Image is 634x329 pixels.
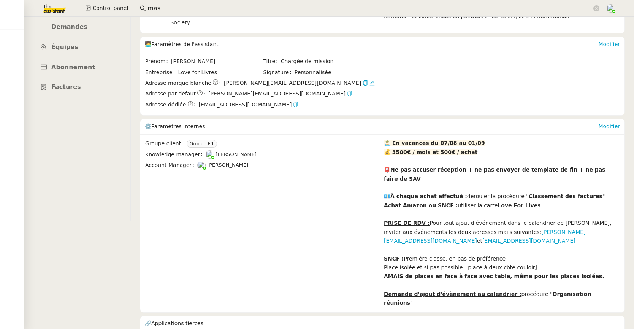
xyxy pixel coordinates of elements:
[281,57,380,66] span: Chargée de mission
[145,161,197,170] span: Account Manager
[145,37,598,52] div: 🧑‍💻
[187,140,217,148] nz-tag: Groupe F.1
[384,290,620,308] div: procédure " "
[145,68,178,77] span: Entreprise
[178,68,262,77] span: Love for Livres
[384,254,620,263] div: Première classe, en bas de préférence
[145,119,598,134] div: ⚙️
[171,57,262,66] span: [PERSON_NAME]
[51,23,87,30] span: Demandes
[529,193,602,199] strong: Classement des factures
[151,320,203,326] span: Applications tierces
[145,100,186,109] span: Adresse dédiée
[145,57,171,66] span: Prénom
[206,150,214,159] img: users%2FyQfMwtYgTqhRP2YHWHmG2s2LYaD3%2Favatar%2Fprofile-pic.png
[29,59,126,76] a: Abonnement
[145,79,211,87] span: Adresse marque blanche
[145,139,187,148] span: Groupe client
[384,220,430,226] u: PRISE DE RDV :
[384,291,521,297] u: Demande d'ajout d'évènement au calendrier :
[145,150,206,159] span: Knowledge manager
[92,4,128,13] span: Control panel
[384,263,620,272] div: Place isolée et si pas possible : place à deux côté couloir
[482,238,575,244] a: [EMAIL_ADDRESS][DOMAIN_NAME]
[295,68,331,77] span: Personnalisée
[384,140,485,146] strong: 🏝️﻿ En vacances du 07/08 au 01/09
[197,161,206,169] img: users%2FNTfmycKsCFdqp6LX6USf2FmuPJo2%2Favatar%2Fprofile-pic%20(1).png
[147,3,592,14] input: Rechercher
[384,256,404,262] u: SNCF :
[208,89,352,98] span: [PERSON_NAME][EMAIL_ADDRESS][DOMAIN_NAME]
[145,89,196,98] span: Adresse par défaut
[151,41,219,47] span: Paramètres de l'assistant
[384,219,620,245] div: Pour tout ajout d'événement dans le calendrier de [PERSON_NAME], inviter aux événements les deux ...
[51,43,78,51] span: Équipes
[384,149,477,155] strong: 💰 3500€ / mois et 500€ / achat
[263,57,281,66] span: Titre
[384,167,605,181] strong: 📮Ne pas accuser réception + ne pas envoyer de template de fin + ne pas faire de SAV
[151,123,205,129] span: Paramètres internes
[263,68,295,77] span: Signature
[51,64,95,71] span: Abonnement
[535,264,537,270] strong: J
[384,273,604,279] strong: AMAIS de places en face à face avec table, même pour les places isolées.
[216,151,257,157] span: [PERSON_NAME]
[170,9,262,27] span: Love for Livres et Return for Society
[29,18,126,36] a: Demandes
[224,79,361,87] span: [PERSON_NAME][EMAIL_ADDRESS][DOMAIN_NAME]
[384,229,586,244] a: [PERSON_NAME][EMAIL_ADDRESS][DOMAIN_NAME]
[207,162,248,168] span: [PERSON_NAME]
[29,38,126,56] a: Équipes
[81,3,133,14] button: Control panel
[384,192,620,201] div: dérouler la procédure " "
[384,193,467,199] u: 💶À chaque achat effectué :
[384,202,458,208] u: Achat Amazon ou SNCF :
[384,201,620,210] div: utiliser la carte
[498,202,540,208] strong: Love For Lives
[598,123,620,129] a: Modifier
[51,83,81,91] span: Factures
[199,100,299,109] span: [EMAIL_ADDRESS][DOMAIN_NAME]
[145,9,170,27] span: Société
[607,4,615,13] img: users%2FNTfmycKsCFdqp6LX6USf2FmuPJo2%2Favatar%2Fprofile-pic%20(1).png
[598,41,620,47] a: Modifier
